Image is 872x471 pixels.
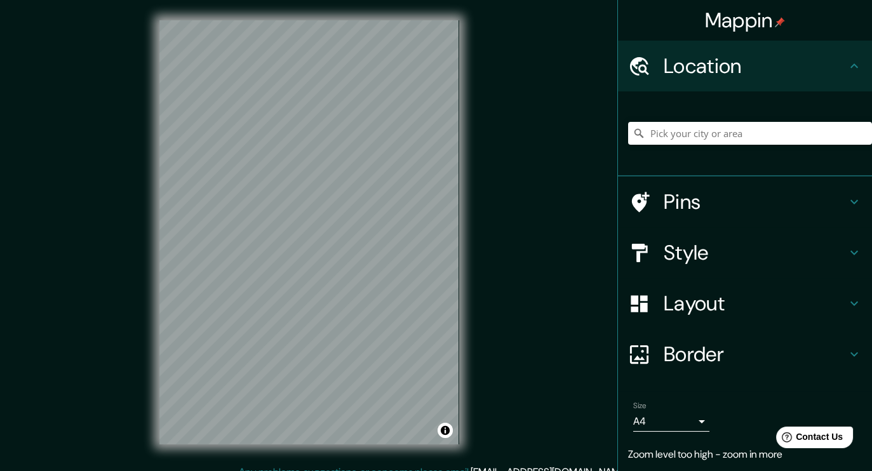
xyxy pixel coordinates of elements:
div: Pins [618,176,872,227]
h4: Mappin [705,8,786,33]
canvas: Map [159,20,459,444]
img: pin-icon.png [775,17,785,27]
div: Border [618,329,872,380]
div: Layout [618,278,872,329]
input: Pick your city or area [628,122,872,145]
div: Location [618,41,872,91]
button: Toggle attribution [438,423,453,438]
iframe: Help widget launcher [759,421,858,457]
h4: Layout [664,291,847,316]
h4: Pins [664,189,847,215]
div: A4 [633,411,709,432]
div: Style [618,227,872,278]
h4: Location [664,53,847,79]
label: Size [633,401,647,411]
h4: Border [664,342,847,367]
h4: Style [664,240,847,265]
p: Zoom level too high - zoom in more [628,447,862,462]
